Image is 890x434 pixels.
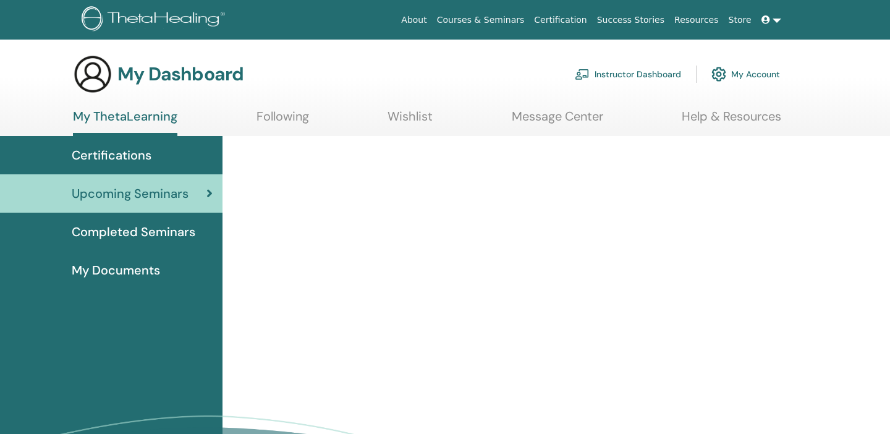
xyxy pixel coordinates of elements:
span: Upcoming Seminars [72,184,189,203]
a: Store [724,9,756,32]
h3: My Dashboard [117,63,244,85]
span: Certifications [72,146,151,164]
a: Following [256,109,309,133]
a: Help & Resources [682,109,781,133]
span: Completed Seminars [72,223,195,241]
img: generic-user-icon.jpg [73,54,112,94]
a: Message Center [512,109,603,133]
img: chalkboard-teacher.svg [575,69,590,80]
img: cog.svg [711,64,726,85]
a: About [396,9,431,32]
a: Certification [529,9,591,32]
a: Courses & Seminars [432,9,530,32]
img: logo.png [82,6,229,34]
a: Wishlist [388,109,433,133]
a: Success Stories [592,9,669,32]
a: Resources [669,9,724,32]
a: Instructor Dashboard [575,61,681,88]
a: My ThetaLearning [73,109,177,136]
span: My Documents [72,261,160,279]
a: My Account [711,61,780,88]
